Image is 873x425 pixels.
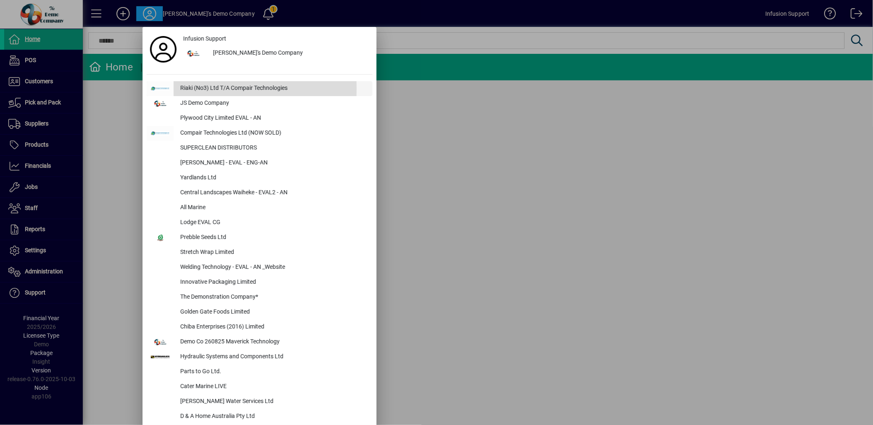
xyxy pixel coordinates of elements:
[174,171,372,186] div: Yardlands Ltd
[147,365,372,379] button: Parts to Go Ltd.
[147,320,372,335] button: Chiba Enterprises (2016) Limited
[174,275,372,290] div: Innovative Packaging Limited
[174,186,372,200] div: Central Landscapes Waiheke - EVAL2 - AN
[174,350,372,365] div: Hydraulic Systems and Components Ltd
[174,111,372,126] div: Plywood City Limited EVAL - AN
[174,126,372,141] div: Compair Technologies Ltd (NOW SOLD)
[147,379,372,394] button: Cater Marine LIVE
[174,96,372,111] div: JS Demo Company
[147,290,372,305] button: The Demonstration Company*
[174,320,372,335] div: Chiba Enterprises (2016) Limited
[174,81,372,96] div: Riaki (No3) Ltd T/A Compair Technologies
[174,200,372,215] div: All Marine
[147,215,372,230] button: Lodge EVAL CG
[174,260,372,275] div: Welding Technology - EVAL - AN _Website
[174,245,372,260] div: Stretch Wrap Limited
[147,171,372,186] button: Yardlands Ltd
[174,230,372,245] div: Prebble Seeds Ltd
[147,409,372,424] button: D & A Home Australia Pty Ltd
[174,156,372,171] div: [PERSON_NAME] - EVAL - ENG-AN
[147,96,372,111] button: JS Demo Company
[180,31,372,46] a: Infusion Support
[147,350,372,365] button: Hydraulic Systems and Components Ltd
[147,394,372,409] button: [PERSON_NAME] Water Services Ltd
[147,230,372,245] button: Prebble Seeds Ltd
[180,46,372,61] button: [PERSON_NAME]'s Demo Company
[206,46,372,61] div: [PERSON_NAME]'s Demo Company
[174,215,372,230] div: Lodge EVAL CG
[147,305,372,320] button: Golden Gate Foods Limited
[147,260,372,275] button: Welding Technology - EVAL - AN _Website
[147,111,372,126] button: Plywood City Limited EVAL - AN
[174,379,372,394] div: Cater Marine LIVE
[174,290,372,305] div: The Demonstration Company*
[147,42,180,57] a: Profile
[147,200,372,215] button: All Marine
[147,81,372,96] button: Riaki (No3) Ltd T/A Compair Technologies
[147,275,372,290] button: Innovative Packaging Limited
[174,141,372,156] div: SUPERCLEAN DISTRIBUTORS
[183,34,226,43] span: Infusion Support
[174,394,372,409] div: [PERSON_NAME] Water Services Ltd
[174,335,372,350] div: Demo Co 260825 Maverick Technology
[174,365,372,379] div: Parts to Go Ltd.
[147,245,372,260] button: Stretch Wrap Limited
[147,335,372,350] button: Demo Co 260825 Maverick Technology
[174,409,372,424] div: D & A Home Australia Pty Ltd
[147,156,372,171] button: [PERSON_NAME] - EVAL - ENG-AN
[174,305,372,320] div: Golden Gate Foods Limited
[147,186,372,200] button: Central Landscapes Waiheke - EVAL2 - AN
[147,126,372,141] button: Compair Technologies Ltd (NOW SOLD)
[147,141,372,156] button: SUPERCLEAN DISTRIBUTORS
